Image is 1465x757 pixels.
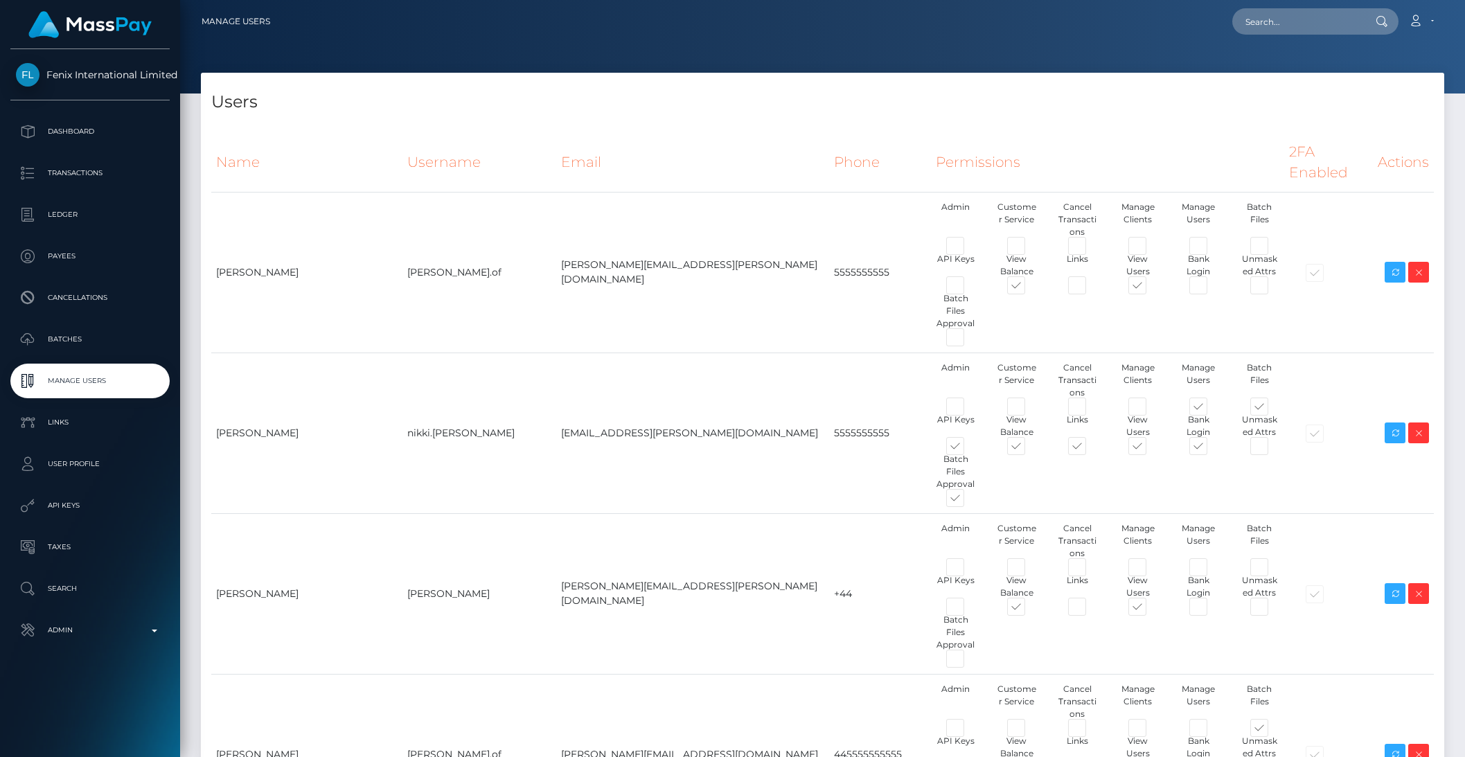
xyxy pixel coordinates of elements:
div: Unmasked Attrs [1229,413,1290,438]
div: Manage Users [1169,683,1229,720]
div: Cancel Transactions [1047,522,1108,560]
div: Manage Users [1169,362,1229,399]
p: Batches [16,329,164,350]
div: API Keys [925,574,986,599]
td: [PERSON_NAME][EMAIL_ADDRESS][PERSON_NAME][DOMAIN_NAME] [556,513,829,674]
input: Search... [1232,8,1362,35]
a: Admin [10,613,170,648]
div: Manage Users [1169,201,1229,238]
td: 5555555555 [829,353,931,513]
a: Payees [10,239,170,274]
div: Admin [925,362,986,399]
div: Manage Clients [1108,201,1169,238]
div: Manage Users [1169,522,1229,560]
a: Ledger [10,197,170,232]
a: Manage Users [10,364,170,398]
div: Customer Service [986,522,1047,560]
div: Links [1047,253,1108,278]
p: Links [16,412,164,433]
td: nikki.[PERSON_NAME] [402,353,557,513]
div: Bank Login [1169,574,1229,599]
div: Unmasked Attrs [1229,574,1290,599]
p: Cancellations [16,287,164,308]
div: Manage Clients [1108,362,1169,399]
p: Manage Users [16,371,164,391]
a: Cancellations [10,280,170,315]
p: User Profile [16,454,164,474]
div: Manage Clients [1108,683,1169,720]
div: View Balance [986,413,1047,438]
h4: Users [211,90,1434,114]
td: [EMAIL_ADDRESS][PERSON_NAME][DOMAIN_NAME] [556,353,829,513]
img: Fenix International Limited [16,63,39,87]
div: View Users [1108,574,1169,599]
div: Admin [925,522,986,560]
img: MassPay Logo [28,11,152,38]
a: API Keys [10,488,170,523]
div: Links [1047,574,1108,599]
div: View Users [1108,413,1169,438]
p: Transactions [16,163,164,184]
td: [PERSON_NAME] [211,353,402,513]
td: [PERSON_NAME] [211,513,402,674]
div: Batch Files Approval [925,292,986,330]
span: Fenix International Limited [10,69,170,81]
div: Admin [925,201,986,238]
td: [PERSON_NAME] [211,192,402,353]
a: Manage Users [202,7,270,36]
div: Batch Files [1229,522,1290,560]
p: Taxes [16,537,164,558]
a: Links [10,405,170,440]
div: API Keys [925,253,986,278]
div: Links [1047,413,1108,438]
div: Cancel Transactions [1047,683,1108,720]
p: API Keys [16,495,164,516]
td: 5555555555 [829,192,931,353]
div: Batch Files Approval [925,614,986,651]
th: 2FA Enabled [1284,133,1373,192]
th: Actions [1373,133,1434,192]
a: Taxes [10,530,170,564]
div: View Users [1108,253,1169,278]
div: Manage Clients [1108,522,1169,560]
th: Name [211,133,402,192]
p: Ledger [16,204,164,225]
th: Username [402,133,557,192]
div: Batch Files Approval [925,453,986,490]
div: Bank Login [1169,413,1229,438]
th: Permissions [931,133,1284,192]
div: Cancel Transactions [1047,201,1108,238]
div: View Balance [986,574,1047,599]
div: API Keys [925,413,986,438]
td: [PERSON_NAME][EMAIL_ADDRESS][PERSON_NAME][DOMAIN_NAME] [556,192,829,353]
th: Email [556,133,829,192]
th: Phone [829,133,931,192]
td: [PERSON_NAME] [402,513,557,674]
a: Search [10,571,170,606]
a: Dashboard [10,114,170,149]
p: Search [16,578,164,599]
td: [PERSON_NAME].of [402,192,557,353]
div: Customer Service [986,362,1047,399]
div: Admin [925,683,986,720]
div: Batch Files [1229,362,1290,399]
div: Unmasked Attrs [1229,253,1290,278]
a: Batches [10,322,170,357]
a: User Profile [10,447,170,481]
div: Customer Service [986,683,1047,720]
td: +44 [829,513,931,674]
a: Transactions [10,156,170,190]
p: Admin [16,620,164,641]
div: View Balance [986,253,1047,278]
div: Batch Files [1229,683,1290,720]
div: Cancel Transactions [1047,362,1108,399]
div: Batch Files [1229,201,1290,238]
p: Payees [16,246,164,267]
div: Customer Service [986,201,1047,238]
div: Bank Login [1169,253,1229,278]
p: Dashboard [16,121,164,142]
